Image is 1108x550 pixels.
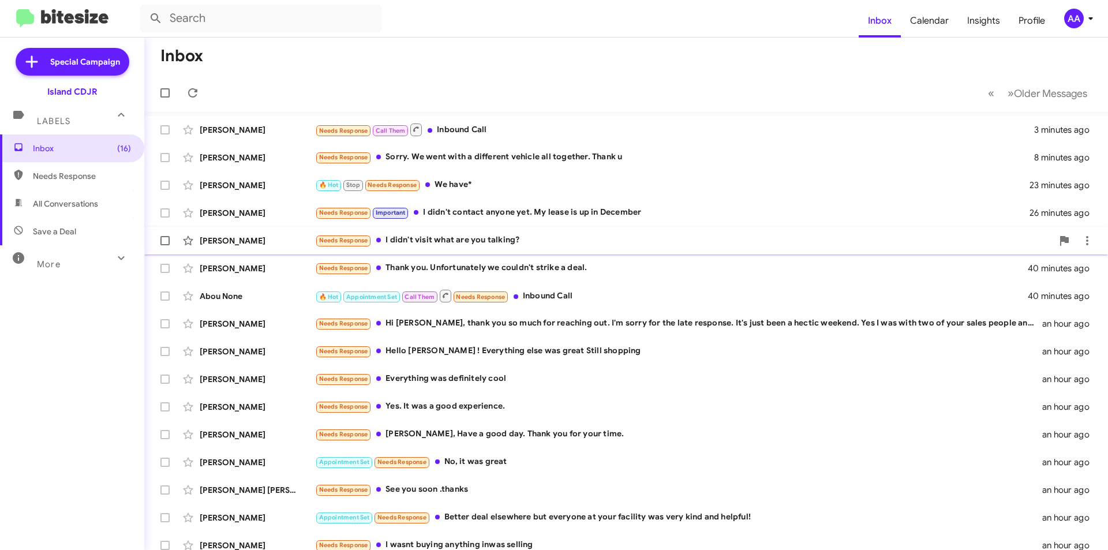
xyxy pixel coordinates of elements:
[319,209,368,216] span: Needs Response
[1001,81,1094,105] button: Next
[33,170,131,182] span: Needs Response
[37,116,70,126] span: Labels
[37,259,61,270] span: More
[1042,346,1099,357] div: an hour ago
[859,4,901,38] a: Inbox
[1034,124,1099,136] div: 3 minutes ago
[200,512,315,523] div: [PERSON_NAME]
[140,5,382,32] input: Search
[33,198,98,209] span: All Conversations
[33,143,131,154] span: Inbox
[315,151,1034,164] div: Sorry. We went with a different vehicle all together. Thank u
[315,511,1042,524] div: Better deal elsewhere but everyone at your facility was very kind and helpful!
[901,4,958,38] a: Calendar
[200,318,315,330] div: [PERSON_NAME]
[315,317,1042,330] div: Hi [PERSON_NAME], thank you so much for reaching out. I'm sorry for the late response. It's just ...
[315,345,1042,358] div: Hello [PERSON_NAME] ! Everything else was great Still shopping
[200,235,315,246] div: [PERSON_NAME]
[200,263,315,274] div: [PERSON_NAME]
[1034,152,1099,163] div: 8 minutes ago
[346,293,397,301] span: Appointment Set
[160,47,203,65] h1: Inbox
[376,127,406,134] span: Call Them
[1042,512,1099,523] div: an hour ago
[319,403,368,410] span: Needs Response
[1042,401,1099,413] div: an hour ago
[376,209,406,216] span: Important
[1030,179,1099,191] div: 23 minutes ago
[315,483,1042,496] div: See you soon .thanks
[1042,373,1099,385] div: an hour ago
[981,81,1001,105] button: Previous
[456,293,505,301] span: Needs Response
[982,81,1094,105] nav: Page navigation example
[200,373,315,385] div: [PERSON_NAME]
[319,458,370,466] span: Appointment Set
[200,346,315,357] div: [PERSON_NAME]
[200,457,315,468] div: [PERSON_NAME]
[319,347,368,355] span: Needs Response
[315,400,1042,413] div: Yes. It was a good experience.
[1008,86,1014,100] span: »
[16,48,129,76] a: Special Campaign
[319,293,339,301] span: 🔥 Hot
[200,429,315,440] div: [PERSON_NAME]
[315,122,1034,137] div: Inbound Call
[200,179,315,191] div: [PERSON_NAME]
[315,455,1042,469] div: No, it was great
[346,181,360,189] span: Stop
[200,484,315,496] div: [PERSON_NAME] [PERSON_NAME]
[319,264,368,272] span: Needs Response
[1064,9,1084,28] div: AA
[1009,4,1054,38] a: Profile
[1042,429,1099,440] div: an hour ago
[200,290,315,302] div: Abou None
[1042,318,1099,330] div: an hour ago
[1030,263,1099,274] div: 40 minutes ago
[1030,290,1099,302] div: 40 minutes ago
[988,86,994,100] span: «
[377,514,426,521] span: Needs Response
[33,226,76,237] span: Save a Deal
[1030,207,1099,219] div: 26 minutes ago
[1042,457,1099,468] div: an hour ago
[315,178,1030,192] div: We have*
[200,124,315,136] div: [PERSON_NAME]
[50,56,120,68] span: Special Campaign
[405,293,435,301] span: Call Them
[319,541,368,549] span: Needs Response
[315,206,1030,219] div: I didn't contact anyone yet. My lease is up in December
[319,320,368,327] span: Needs Response
[319,431,368,438] span: Needs Response
[200,152,315,163] div: [PERSON_NAME]
[117,143,131,154] span: (16)
[1042,484,1099,496] div: an hour ago
[319,181,339,189] span: 🔥 Hot
[1054,9,1095,28] button: AA
[319,375,368,383] span: Needs Response
[1014,87,1087,100] span: Older Messages
[319,237,368,244] span: Needs Response
[200,207,315,219] div: [PERSON_NAME]
[315,428,1042,441] div: [PERSON_NAME], Have a good day. Thank you for your time.
[200,401,315,413] div: [PERSON_NAME]
[958,4,1009,38] a: Insights
[315,289,1030,303] div: Inbound Call
[319,486,368,493] span: Needs Response
[315,372,1042,386] div: Everything was definitely cool
[319,514,370,521] span: Appointment Set
[319,154,368,161] span: Needs Response
[47,86,98,98] div: Island CDJR
[368,181,417,189] span: Needs Response
[377,458,426,466] span: Needs Response
[315,261,1030,275] div: Thank you. Unfortunately we couldn't strike a deal.
[319,127,368,134] span: Needs Response
[315,234,1053,247] div: I didn't visit what are you talking?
